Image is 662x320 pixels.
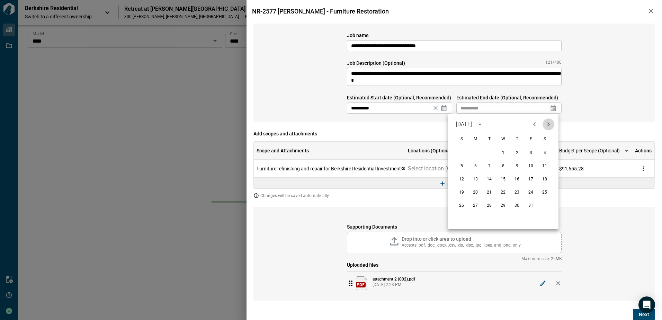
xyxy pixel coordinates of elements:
[455,199,468,212] button: 26
[257,142,309,160] div: Scope and Attachments
[408,165,470,172] span: Select location (Optional)
[347,223,562,230] span: Supporting Documents
[633,309,655,320] button: Next
[469,132,482,146] span: Monday
[511,199,523,212] button: 30
[483,173,495,186] button: 14
[455,173,468,186] button: 12
[474,118,486,130] button: calendar view is open, switch to year view
[635,142,652,160] div: Actions
[538,186,551,199] button: 25
[483,186,495,199] button: 21
[559,147,620,154] span: Budget per Scope (Optional)
[497,132,509,146] span: Wednesday
[639,311,649,318] span: Next
[469,199,482,212] button: 27
[497,147,509,159] button: 1
[455,186,468,199] button: 19
[538,160,551,172] button: 11
[511,147,523,159] button: 2
[260,193,329,198] span: Changes will be saved automatically
[497,199,509,212] button: 29
[253,130,655,137] span: Add scopes and attachments
[347,94,452,101] span: Estimated Start date (Optional, Recommended)
[538,173,551,186] button: 18
[497,186,509,199] button: 22
[511,186,523,199] button: 23
[347,32,562,39] span: Job name
[525,199,537,212] button: 31
[402,242,521,248] span: Accepts .pdf, .doc, .docx, .csv, .xls, .xlsx, .jpg, .jpeg, and .png. only
[525,147,537,159] button: 3
[356,276,367,290] img: pdf
[408,142,453,160] div: Locations (Optional)
[373,276,415,282] span: attachment 2 (002).pdf
[483,160,495,172] button: 7
[483,199,495,212] button: 28
[402,236,471,242] span: Drop into or click area to upload
[497,173,509,186] button: 15
[511,173,523,186] button: 16
[529,118,540,130] button: Previous month
[347,261,562,268] span: Uploaded files
[251,8,389,15] span: NR-2577 [PERSON_NAME] - Furniture Restoration
[469,173,482,186] button: 13
[373,282,415,287] span: [DATE] 2:23 PM
[254,142,405,160] div: Scope and Attachments
[638,163,648,174] button: more
[511,160,523,172] button: 9
[538,147,551,159] button: 4
[455,132,468,146] span: Sunday
[347,60,405,66] span: Job Description (Optional)
[469,186,482,199] button: 20
[347,256,562,261] span: Maximum size: 25MB
[543,118,554,130] button: Next month
[257,166,401,171] span: Furniture refinishing and repair for Berkshire Residential Investment
[545,60,562,66] span: 121/400
[469,160,482,172] button: 6
[620,144,634,158] button: more
[438,178,471,189] button: Add More
[525,173,537,186] button: 17
[447,180,468,187] span: Add More
[525,132,537,146] span: Friday
[483,132,495,146] span: Tuesday
[497,160,509,172] button: 8
[455,160,468,172] button: 5
[456,94,562,101] span: Estimated End date (Optional, Recommended)
[456,120,472,128] div: [DATE]
[525,186,537,199] button: 24
[632,142,655,160] div: Actions
[525,160,537,172] button: 10
[538,132,551,146] span: Saturday
[638,296,655,313] div: Open Intercom Messenger
[511,132,523,146] span: Thursday
[559,165,584,172] span: $91,655.28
